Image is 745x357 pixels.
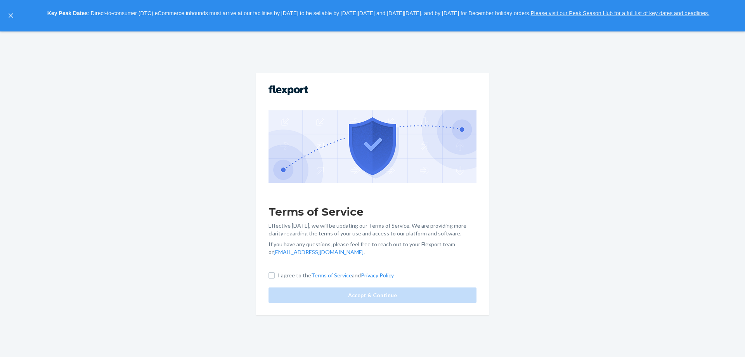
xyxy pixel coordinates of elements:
[269,287,476,303] button: Accept & Continue
[47,10,88,16] strong: Key Peak Dates
[530,10,709,16] a: Please visit our Peak Season Hub for a full list of key dates and deadlines.
[361,272,394,279] a: Privacy Policy
[269,205,476,219] h1: Terms of Service
[19,7,738,20] p: : Direct-to-consumer (DTC) eCommerce inbounds must arrive at our facilities by [DATE] to be sella...
[278,272,394,279] p: I agree to the and
[269,240,476,256] p: If you have any questions, please feel free to reach out to your Flexport team or .
[269,272,275,279] input: I agree to theTerms of ServiceandPrivacy Policy
[311,272,352,279] a: Terms of Service
[269,110,476,183] img: GDPR Compliance
[7,12,15,19] button: close,
[269,85,308,95] img: Flexport logo
[269,222,476,237] p: Effective [DATE], we will be updating our Terms of Service. We are providing more clarity regardi...
[274,249,364,255] a: [EMAIL_ADDRESS][DOMAIN_NAME]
